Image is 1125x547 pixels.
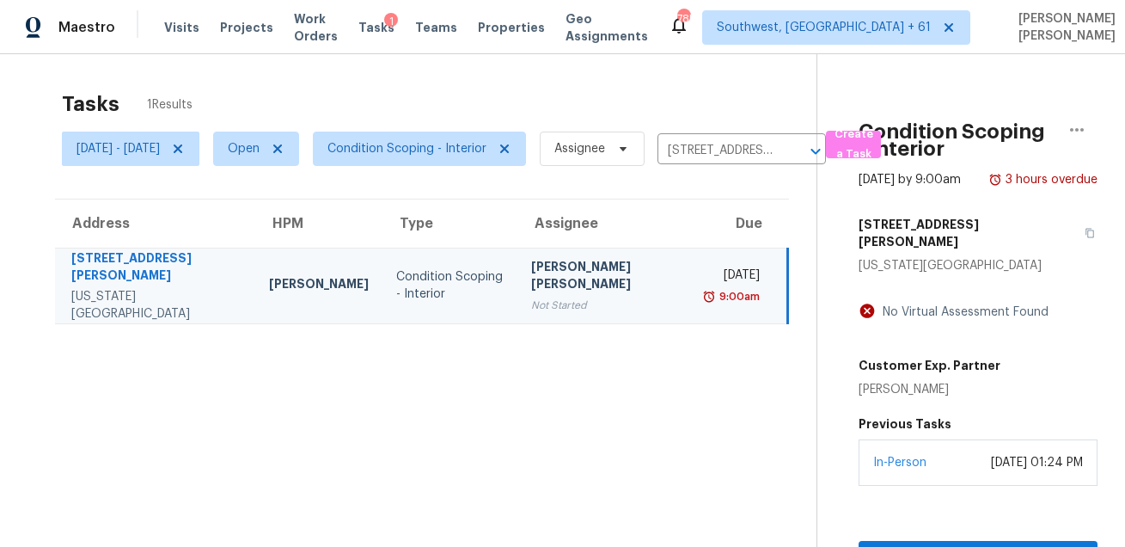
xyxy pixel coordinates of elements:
th: Assignee [517,200,695,248]
h2: Tasks [62,95,119,113]
button: Open [804,139,828,163]
span: Projects [220,19,273,36]
span: Maestro [58,19,115,36]
div: 1 [384,13,398,30]
div: Not Started [531,297,682,314]
h5: [STREET_ADDRESS][PERSON_NAME] [859,216,1074,250]
span: Open [228,140,260,157]
img: Overdue Alarm Icon [988,171,1002,188]
span: Create a Task [835,125,872,164]
div: No Virtual Assessment Found [876,304,1049,321]
img: Overdue Alarm Icon [702,288,716,305]
span: Southwest, [GEOGRAPHIC_DATA] + 61 [717,19,931,36]
span: Tasks [358,22,394,34]
input: Search by address [657,138,778,164]
div: [DATE] 01:24 PM [991,454,1083,471]
div: [US_STATE][GEOGRAPHIC_DATA] [859,257,1097,274]
h5: Customer Exp. Partner [859,357,1000,374]
div: [PERSON_NAME] [859,381,1000,398]
div: Condition Scoping - Interior [396,268,504,303]
span: Visits [164,19,199,36]
span: Work Orders [294,10,338,45]
div: [PERSON_NAME] [PERSON_NAME] [531,258,682,297]
span: [PERSON_NAME] [PERSON_NAME] [1012,10,1116,45]
h5: Previous Tasks [859,415,1097,433]
div: 3 hours overdue [1002,171,1097,188]
span: Geo Assignments [566,10,648,45]
img: Artifact Not Present Icon [859,302,876,320]
span: Teams [415,19,457,36]
a: In-Person [873,457,926,469]
span: Assignee [554,140,605,157]
div: 9:00am [716,288,760,305]
span: [DATE] - [DATE] [76,140,160,157]
span: Properties [478,19,545,36]
div: [PERSON_NAME] [269,275,369,297]
div: [US_STATE][GEOGRAPHIC_DATA] [71,288,242,323]
th: Type [382,200,517,248]
th: Due [695,200,788,248]
div: [STREET_ADDRESS][PERSON_NAME] [71,249,242,288]
div: 785 [677,10,689,28]
span: 1 Results [147,96,193,114]
span: Condition Scoping - Interior [327,140,486,157]
div: [DATE] by 9:00am [859,171,961,188]
button: Copy Address [1074,209,1097,257]
h2: Condition Scoping - Interior [859,123,1056,157]
div: [DATE] [709,267,760,288]
th: HPM [255,200,382,248]
button: Create a Task [826,131,881,158]
th: Address [55,200,255,248]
